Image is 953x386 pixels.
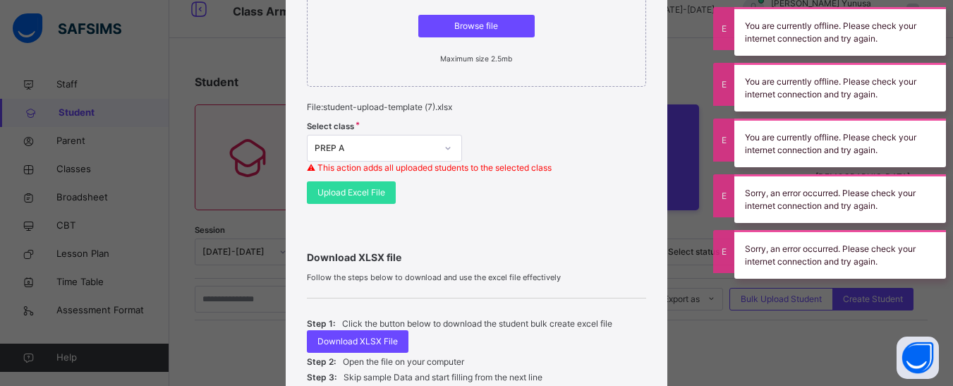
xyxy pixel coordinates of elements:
[307,250,645,265] span: Download XLSX file
[734,7,946,56] div: You are currently offline. Please check your internet connection and try again.
[307,162,645,174] p: ⚠ This action adds all uploaded students to the selected class
[307,101,645,114] p: File: student-upload-template (7).xlsx
[307,356,336,368] span: Step 2:
[440,54,512,63] small: Maximum size 2.5mb
[315,142,436,155] div: PREP A
[344,371,542,384] p: Skip sample Data and start filling from the next line
[734,119,946,167] div: You are currently offline. Please check your internet connection and try again.
[317,186,385,199] span: Upload Excel File
[317,335,398,348] span: Download XLSX File
[343,356,464,368] p: Open the file on your computer
[734,230,946,279] div: Sorry, an error occurred. Please check your internet connection and try again.
[342,318,612,330] p: Click the button below to download the student bulk create excel file
[897,337,939,379] button: Open asap
[307,121,354,133] span: Select class
[429,20,524,32] span: Browse file
[307,318,335,330] span: Step 1:
[307,272,645,284] span: Follow the steps below to download and use the excel file effectively
[734,63,946,111] div: You are currently offline. Please check your internet connection and try again.
[307,371,336,384] span: Step 3:
[734,174,946,223] div: Sorry, an error occurred. Please check your internet connection and try again.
